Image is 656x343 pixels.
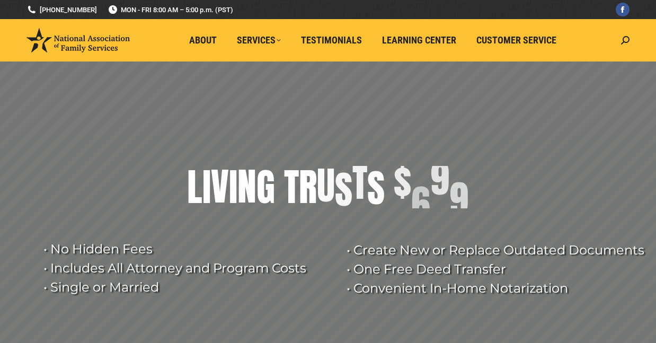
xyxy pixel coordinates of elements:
[108,5,233,15] span: MON - FRI 8:00 AM – 5:00 p.m. (PST)
[189,34,217,46] span: About
[43,240,333,297] rs-layer: • No Hidden Fees • Includes All Attorney and Program Costs • Single or Married
[299,166,317,208] div: R
[211,165,229,208] div: V
[256,166,275,208] div: G
[294,30,369,50] a: Testimonials
[394,160,411,202] div: $
[284,166,299,208] div: T
[202,166,211,208] div: I
[616,3,630,16] a: Facebook page opens in new window
[352,162,367,204] div: T
[382,34,456,46] span: Learning Center
[26,5,97,15] a: [PHONE_NUMBER]
[187,166,202,208] div: L
[430,157,449,200] div: 9
[301,34,362,46] span: Testimonials
[26,28,130,52] img: National Association of Family Services
[411,182,430,225] div: 6
[237,34,281,46] span: Services
[237,165,256,208] div: N
[476,34,556,46] span: Customer Service
[469,30,564,50] a: Customer Service
[229,166,237,208] div: I
[367,167,385,209] div: S
[347,241,654,298] rs-layer: • Create New or Replace Outdated Documents • One Free Deed Transfer • Convenient In-Home Notariza...
[317,164,335,207] div: U
[182,30,224,50] a: About
[375,30,464,50] a: Learning Center
[449,178,468,221] div: 9
[335,169,352,211] div: S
